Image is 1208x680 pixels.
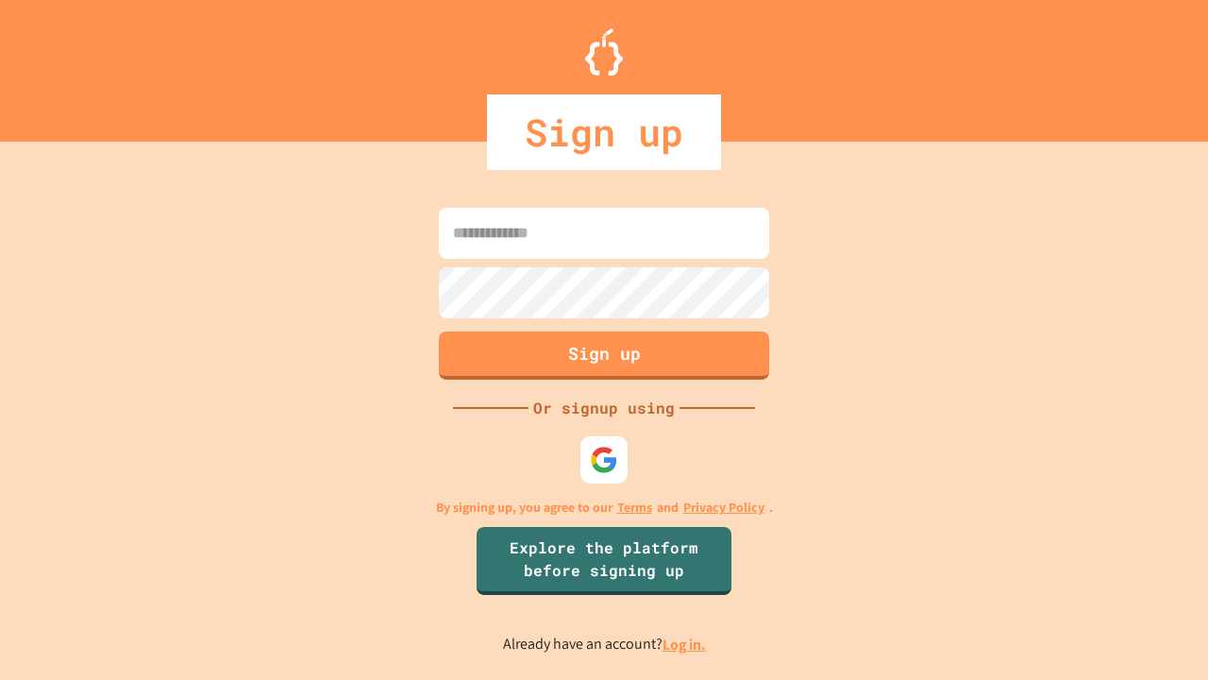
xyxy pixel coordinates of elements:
[528,397,679,419] div: Or signup using
[585,28,623,76] img: Logo.svg
[590,446,618,474] img: google-icon.svg
[617,498,652,518] a: Terms
[683,498,764,518] a: Privacy Policy
[436,498,773,518] p: By signing up, you agree to our and .
[663,635,706,654] a: Log in.
[503,633,706,656] p: Already have an account?
[477,527,731,595] a: Explore the platform before signing up
[487,94,721,170] div: Sign up
[439,331,769,380] button: Sign up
